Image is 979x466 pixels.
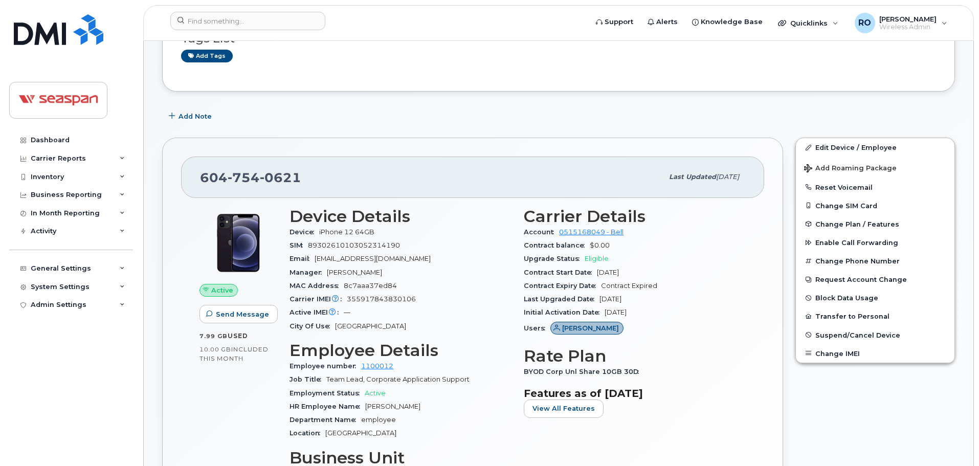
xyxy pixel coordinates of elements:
[290,241,308,249] span: SIM
[796,196,954,215] button: Change SIM Card
[796,157,954,178] button: Add Roaming Package
[599,295,621,303] span: [DATE]
[319,228,374,236] span: iPhone 12 64GB
[524,228,559,236] span: Account
[228,170,260,185] span: 754
[815,331,900,339] span: Suspend/Cancel Device
[216,309,269,319] span: Send Message
[181,32,936,45] h3: Tags List
[361,362,393,370] a: 1100012
[848,13,954,33] div: Ryan Osborn
[716,173,739,181] span: [DATE]
[290,295,347,303] span: Carrier IMEI
[524,255,585,262] span: Upgrade Status
[325,429,396,437] span: [GEOGRAPHIC_DATA]
[879,15,937,23] span: [PERSON_NAME]
[804,164,897,174] span: Add Roaming Package
[685,12,770,32] a: Knowledge Base
[597,269,619,276] span: [DATE]
[640,12,685,32] a: Alerts
[308,241,400,249] span: 89302610103052314190
[524,241,590,249] span: Contract balance
[524,368,644,375] span: BYOD Corp Unl Share 10GB 30D
[181,50,233,62] a: Add tags
[524,308,605,316] span: Initial Activation Date
[815,220,899,228] span: Change Plan / Features
[601,282,657,290] span: Contract Expired
[879,23,937,31] span: Wireless Admin
[290,228,319,236] span: Device
[199,332,228,340] span: 7.99 GB
[524,347,746,365] h3: Rate Plan
[858,17,871,29] span: RO
[344,308,350,316] span: —
[208,212,269,274] img: iPhone_12.jpg
[550,324,624,332] a: [PERSON_NAME]
[669,173,716,181] span: Last updated
[589,12,640,32] a: Support
[199,305,278,323] button: Send Message
[290,322,335,330] span: City Of Use
[365,403,420,410] span: [PERSON_NAME]
[796,178,954,196] button: Reset Voicemail
[290,308,344,316] span: Active IMEI
[326,375,470,383] span: Team Lead, Corporate Application Support
[524,269,597,276] span: Contract Start Date
[796,289,954,307] button: Block Data Usage
[796,252,954,270] button: Change Phone Number
[228,332,248,340] span: used
[562,323,619,333] span: [PERSON_NAME]
[701,17,763,27] span: Knowledge Base
[524,207,746,226] h3: Carrier Details
[796,307,954,325] button: Transfer to Personal
[815,239,898,247] span: Enable Call Forwarding
[790,19,828,27] span: Quicklinks
[559,228,624,236] a: 0515168049 - Bell
[796,138,954,157] a: Edit Device / Employee
[524,282,601,290] span: Contract Expiry Date
[199,345,269,362] span: included this month
[290,269,327,276] span: Manager
[290,403,365,410] span: HR Employee Name
[290,429,325,437] span: Location
[162,107,220,125] button: Add Note
[365,389,386,397] span: Active
[524,295,599,303] span: Last Upgraded Date
[524,387,746,400] h3: Features as of [DATE]
[179,112,212,121] span: Add Note
[796,233,954,252] button: Enable Call Forwarding
[344,282,397,290] span: 8c7aaa37ed84
[347,295,416,303] span: 355917843830106
[315,255,431,262] span: [EMAIL_ADDRESS][DOMAIN_NAME]
[532,404,595,413] span: View All Features
[290,207,511,226] h3: Device Details
[605,308,627,316] span: [DATE]
[200,170,301,185] span: 604
[260,170,301,185] span: 0621
[290,282,344,290] span: MAC Address
[796,326,954,344] button: Suspend/Cancel Device
[585,255,609,262] span: Eligible
[290,416,361,424] span: Department Name
[524,400,604,418] button: View All Features
[199,346,231,353] span: 10.00 GB
[327,269,382,276] span: [PERSON_NAME]
[605,17,633,27] span: Support
[290,389,365,397] span: Employment Status
[290,375,326,383] span: Job Title
[656,17,678,27] span: Alerts
[771,13,845,33] div: Quicklinks
[335,322,406,330] span: [GEOGRAPHIC_DATA]
[211,285,233,295] span: Active
[524,324,550,332] span: Users
[796,344,954,363] button: Change IMEI
[290,341,511,360] h3: Employee Details
[361,416,396,424] span: employee
[590,241,610,249] span: $0.00
[290,362,361,370] span: Employee number
[796,215,954,233] button: Change Plan / Features
[170,12,325,30] input: Find something...
[290,255,315,262] span: Email
[796,270,954,289] button: Request Account Change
